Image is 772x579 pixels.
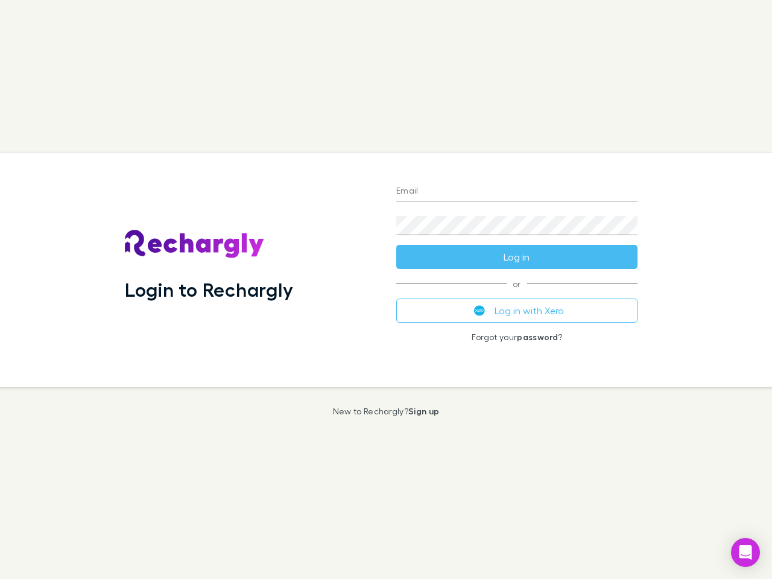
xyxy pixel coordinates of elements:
div: Open Intercom Messenger [731,538,760,567]
a: password [517,332,558,342]
button: Log in [396,245,638,269]
p: Forgot your ? [396,332,638,342]
button: Log in with Xero [396,299,638,323]
span: or [396,283,638,284]
img: Rechargly's Logo [125,230,265,259]
p: New to Rechargly? [333,407,440,416]
img: Xero's logo [474,305,485,316]
h1: Login to Rechargly [125,278,293,301]
a: Sign up [408,406,439,416]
